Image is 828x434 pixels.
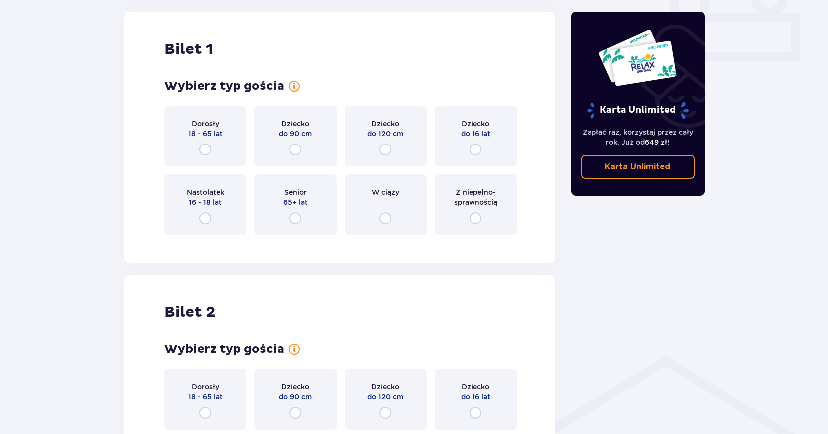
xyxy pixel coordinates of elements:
h3: Wybierz typ gościa [164,79,284,94]
span: Dorosły [192,382,219,392]
span: do 120 cm [367,392,403,402]
a: Karta Unlimited [581,155,695,179]
span: 18 - 65 lat [188,129,223,139]
span: Dziecko [281,382,309,392]
h2: Bilet 1 [164,40,213,59]
span: Nastolatek [187,187,224,197]
span: Dziecko [462,119,489,129]
span: W ciąży [372,187,399,197]
span: Dziecko [462,382,489,392]
span: Dorosły [192,119,219,129]
p: Karta Unlimited [605,161,670,172]
span: Dziecko [371,382,399,392]
span: Dziecko [371,119,399,129]
span: do 16 lat [461,392,490,402]
img: Dwie karty całoroczne do Suntago z napisem 'UNLIMITED RELAX', na białym tle z tropikalnymi liśćmi... [598,29,677,87]
span: 18 - 65 lat [188,392,223,402]
span: 65+ lat [283,197,308,207]
span: do 90 cm [279,129,312,139]
span: Dziecko [281,119,309,129]
p: Karta Unlimited [586,102,690,119]
h2: Bilet 2 [164,303,215,322]
span: Z niepełno­sprawnością [444,187,508,207]
span: Senior [284,187,307,197]
span: 649 zł [645,138,667,146]
span: do 120 cm [367,129,403,139]
span: do 16 lat [461,129,490,139]
p: Zapłać raz, korzystaj przez cały rok. Już od ! [581,127,695,147]
span: 16 - 18 lat [189,197,222,207]
h3: Wybierz typ gościa [164,342,284,357]
span: do 90 cm [279,392,312,402]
